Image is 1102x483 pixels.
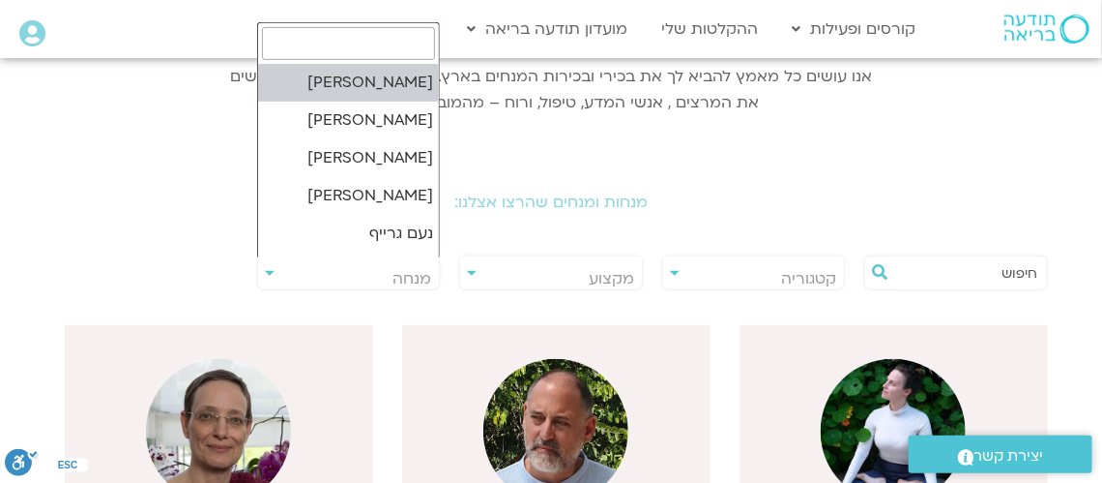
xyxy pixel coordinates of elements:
[275,11,354,47] a: תמכו בנו
[894,257,1037,289] input: חיפוש
[368,11,443,47] a: עזרה
[909,436,1092,473] a: יצירת קשר
[258,177,438,215] li: [PERSON_NAME]
[258,253,438,290] li: [PERSON_NAME]
[1004,15,1089,44] img: תודעה בריאה
[258,102,438,139] li: [PERSON_NAME]
[589,268,634,289] span: מקצוע
[227,64,875,116] p: אנו עושים כל מאמץ להביא לך את בכירי ובכירות המנחים בארץ. בכל תחום ותחום אנו מחפשים את המרצים , אנ...
[392,268,431,289] span: מנחה
[10,194,1092,211] h2: מנחות ומנחים שהרצו אצלנו:
[258,139,438,177] li: [PERSON_NAME]
[258,215,438,253] li: נעם גרייף
[782,11,925,47] a: קורסים ופעילות
[781,268,836,289] span: קטגוריה
[258,64,438,102] li: [PERSON_NAME]
[457,11,637,47] a: מועדון תודעה בריאה
[974,443,1044,469] span: יצירת קשר
[652,11,768,47] a: ההקלטות שלי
